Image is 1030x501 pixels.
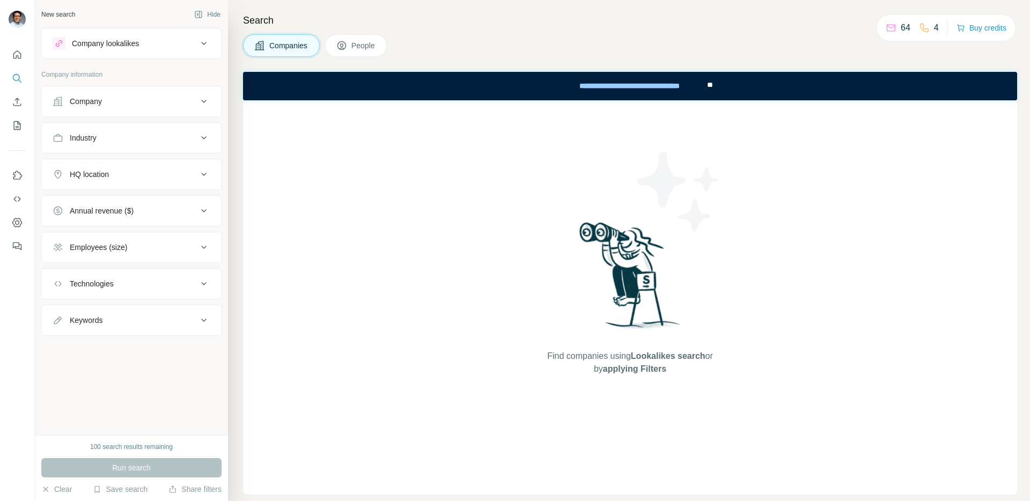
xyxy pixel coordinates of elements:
div: HQ location [70,169,109,180]
button: HQ location [42,161,221,187]
button: Employees (size) [42,234,221,260]
button: Use Surfe on LinkedIn [9,166,26,185]
span: People [351,40,376,51]
iframe: Banner [243,72,1017,100]
button: Industry [42,125,221,151]
div: Annual revenue ($) [70,205,134,216]
button: Technologies [42,271,221,297]
div: Employees (size) [70,242,127,253]
button: Quick start [9,45,26,64]
button: My lists [9,116,26,135]
div: Company lookalikes [72,38,139,49]
button: Company [42,89,221,114]
button: Enrich CSV [9,92,26,112]
button: Annual revenue ($) [42,198,221,224]
span: Find companies using or by [544,350,716,375]
span: Companies [269,40,308,51]
button: Save search [93,484,148,495]
span: Lookalikes search [631,351,705,360]
div: New search [41,10,75,19]
button: Company lookalikes [42,31,221,56]
button: Search [9,69,26,88]
p: Company information [41,70,222,79]
p: 64 [901,21,910,34]
button: Buy credits [957,20,1006,35]
div: Industry [70,132,97,143]
button: Share filters [168,484,222,495]
img: Avatar [9,11,26,28]
div: Company [70,96,102,107]
h4: Search [243,13,1017,28]
img: Surfe Illustration - Stars [630,143,727,240]
span: applying Filters [603,364,666,373]
button: Clear [41,484,72,495]
div: Technologies [70,278,114,289]
button: Dashboard [9,213,26,232]
button: Hide [187,6,228,23]
button: Use Surfe API [9,189,26,209]
button: Keywords [42,307,221,333]
img: Surfe Illustration - Woman searching with binoculars [575,219,686,339]
p: 4 [934,21,939,34]
button: Feedback [9,237,26,256]
div: Keywords [70,315,102,326]
div: 100 search results remaining [90,442,173,452]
